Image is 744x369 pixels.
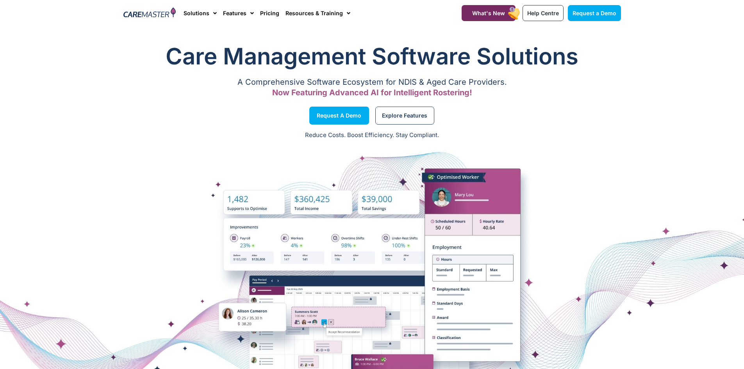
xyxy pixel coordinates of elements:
img: CareMaster Logo [123,7,176,19]
p: A Comprehensive Software Ecosystem for NDIS & Aged Care Providers. [123,80,621,85]
span: Now Featuring Advanced AI for Intelligent Rostering! [272,88,472,97]
a: Request a Demo [568,5,621,21]
span: Explore Features [382,114,427,118]
a: Request a Demo [309,107,369,125]
a: Explore Features [375,107,434,125]
h1: Care Management Software Solutions [123,41,621,72]
a: Help Centre [523,5,564,21]
span: Help Centre [527,10,559,16]
a: What's New [462,5,516,21]
span: Request a Demo [317,114,361,118]
span: What's New [472,10,505,16]
p: Reduce Costs. Boost Efficiency. Stay Compliant. [5,131,739,140]
span: Request a Demo [573,10,616,16]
